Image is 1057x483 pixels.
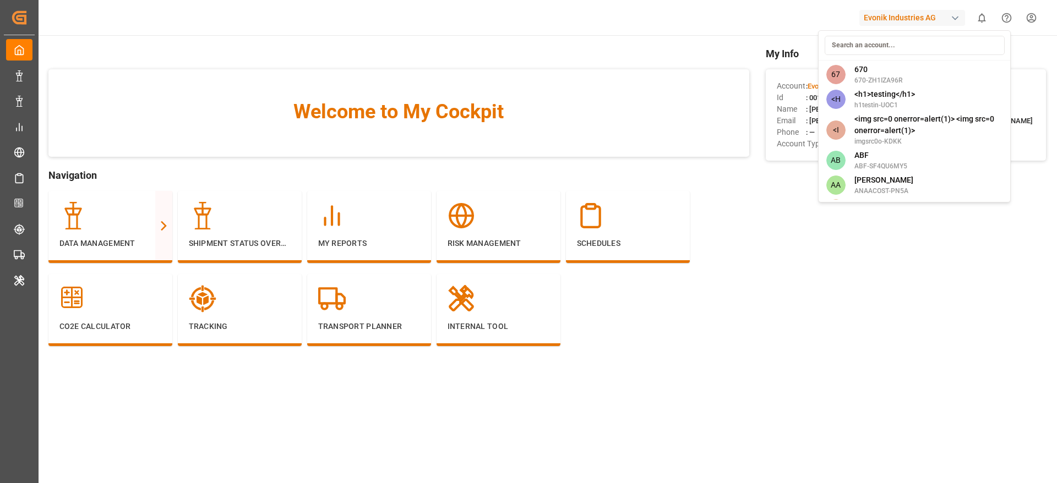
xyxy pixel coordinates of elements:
[854,89,915,100] span: <h1>testing</h1>
[854,75,903,85] span: 670-ZH1IZA96R
[854,174,913,186] span: [PERSON_NAME]
[854,64,903,75] span: 670
[854,136,1003,146] span: imgsrc0o-KDKK
[826,90,846,109] span: <H
[854,150,907,161] span: ABF
[854,100,915,110] span: h1testin-UOC1
[826,65,846,84] span: 67
[826,151,846,170] span: AB
[854,161,907,171] span: ABF-SF4QU6MY5
[826,199,846,218] span: AA
[854,186,913,196] span: ANAACOST-PN5A
[826,175,846,195] span: AA
[825,36,1005,55] input: Search an account...
[854,113,1003,136] span: <img src=0 onerror=alert(1)> <img src=0 onerror=alert(1)>
[826,120,846,140] span: <I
